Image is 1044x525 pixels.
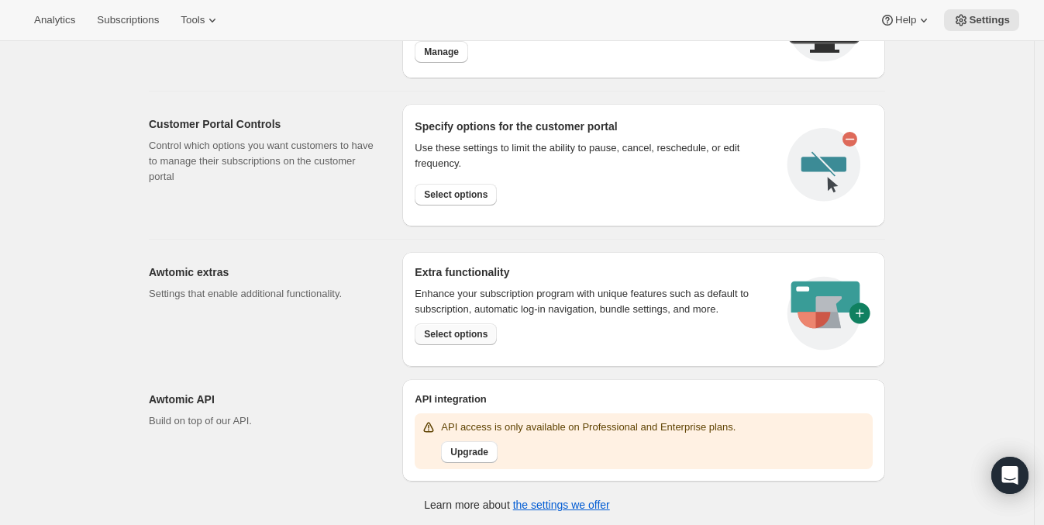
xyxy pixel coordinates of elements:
[181,14,205,26] span: Tools
[424,497,609,513] p: Learn more about
[415,264,509,280] h2: Extra functionality
[944,9,1019,31] button: Settings
[149,413,377,429] p: Build on top of our API.
[25,9,84,31] button: Analytics
[450,446,488,458] span: Upgrade
[97,14,159,26] span: Subscriptions
[171,9,229,31] button: Tools
[149,138,377,185] p: Control which options you want customers to have to manage their subscriptions on the customer po...
[88,9,168,31] button: Subscriptions
[415,184,497,206] button: Select options
[149,264,377,280] h2: Awtomic extras
[149,286,377,302] p: Settings that enable additional functionality.
[969,14,1010,26] span: Settings
[991,457,1028,494] div: Open Intercom Messenger
[870,9,941,31] button: Help
[149,116,377,132] h2: Customer Portal Controls
[415,392,873,407] h2: API integration
[415,323,497,345] button: Select options
[441,420,736,435] p: API access is only available on Professional and Enterprise plans.
[415,119,775,134] h2: Specify options for the customer portal
[415,41,468,63] button: Manage
[424,188,488,201] span: Select options
[895,14,916,26] span: Help
[415,286,769,317] p: Enhance your subscription program with unique features such as default to subscription, automatic...
[149,392,377,407] h2: Awtomic API
[34,14,75,26] span: Analytics
[424,328,488,340] span: Select options
[424,46,459,58] span: Manage
[513,499,610,511] a: the settings we offer
[441,441,498,463] button: Upgrade
[415,140,775,171] div: Use these settings to limit the ability to pause, cancel, reschedule, or edit frequency.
